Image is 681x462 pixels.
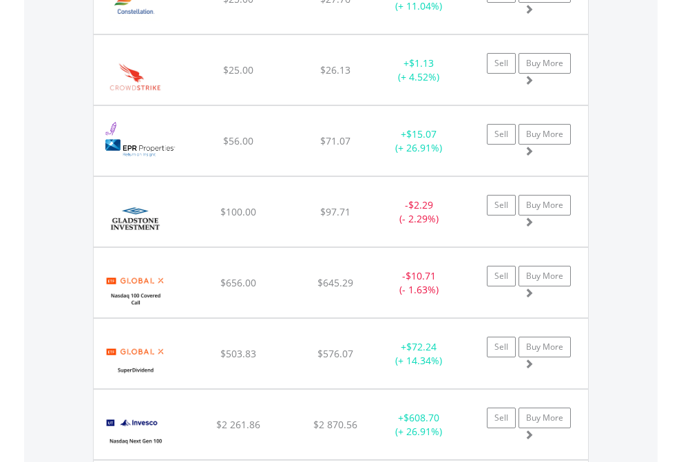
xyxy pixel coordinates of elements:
[376,340,462,368] div: + (+ 14.34%)
[376,411,462,439] div: + (+ 26.91%)
[487,53,516,74] a: Sell
[216,418,260,431] span: $2 261.86
[101,265,170,314] img: EQU.US.QYLD.png
[320,134,350,147] span: $71.07
[220,347,256,360] span: $503.83
[317,347,353,360] span: $576.07
[376,56,462,84] div: + (+ 4.52%)
[404,411,439,424] span: $608.70
[487,266,516,286] a: Sell
[487,195,516,216] a: Sell
[101,407,170,456] img: EQU.US.QQQJ.png
[487,337,516,357] a: Sell
[320,205,350,218] span: $97.71
[223,63,253,76] span: $25.00
[487,408,516,428] a: Sell
[518,337,571,357] a: Buy More
[101,194,170,243] img: EQU.US.GAIN.png
[408,198,433,211] span: $2.29
[406,340,437,353] span: $72.24
[313,418,357,431] span: $2 870.56
[320,63,350,76] span: $26.13
[101,336,170,385] img: EQU.US.SDIV.png
[518,195,571,216] a: Buy More
[220,276,256,289] span: $656.00
[220,205,256,218] span: $100.00
[101,123,178,172] img: EQU.US.EPR.png
[409,56,434,70] span: $1.13
[376,198,462,226] div: - (- 2.29%)
[223,134,253,147] span: $56.00
[376,127,462,155] div: + (+ 26.91%)
[101,52,170,101] img: EQU.US.CRWD.png
[317,276,353,289] span: $645.29
[406,269,436,282] span: $10.71
[518,408,571,428] a: Buy More
[406,127,437,140] span: $15.07
[518,124,571,145] a: Buy More
[376,269,462,297] div: - (- 1.63%)
[518,266,571,286] a: Buy More
[518,53,571,74] a: Buy More
[487,124,516,145] a: Sell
